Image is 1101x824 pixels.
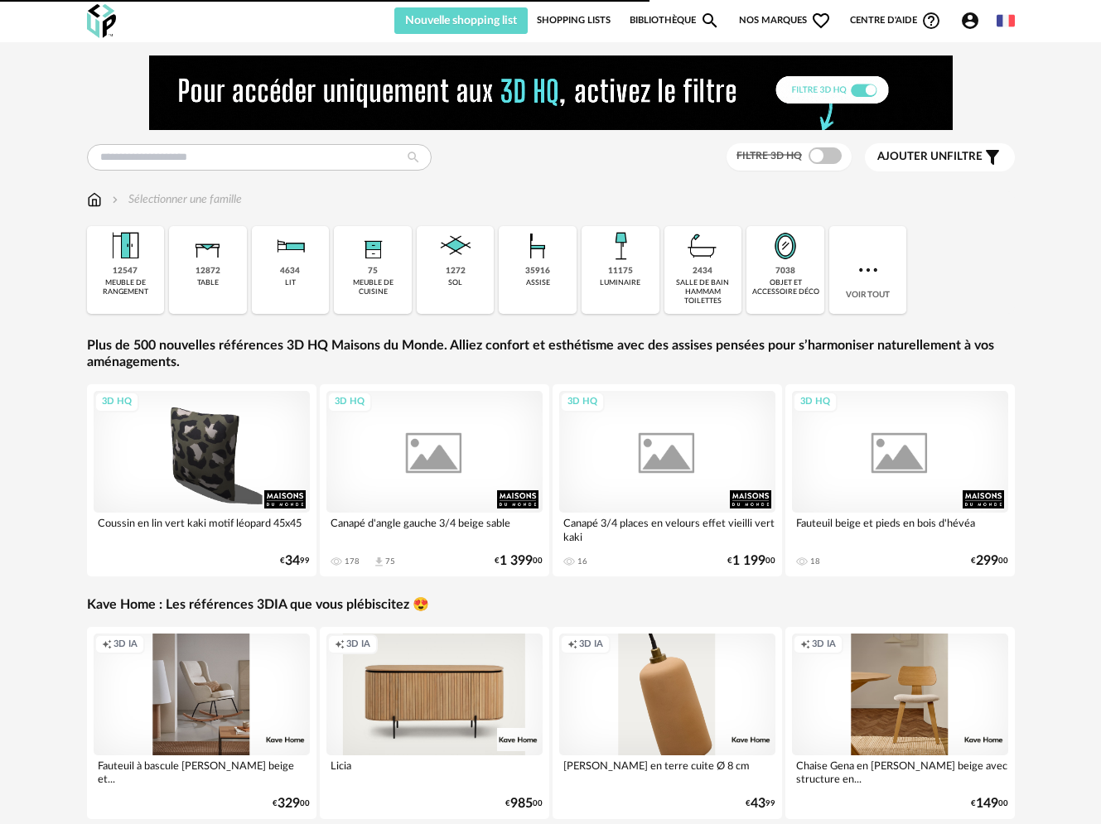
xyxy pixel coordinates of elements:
[669,278,737,306] div: salle de bain hammam toilettes
[273,798,310,809] div: € 00
[567,638,577,651] span: Creation icon
[385,557,395,566] div: 75
[855,257,881,283] img: more.7b13dc1.svg
[320,627,549,819] a: Creation icon 3D IA Licia €98500
[94,755,310,788] div: Fauteuil à bascule [PERSON_NAME] beige et...
[850,11,942,31] span: Centre d'aideHelp Circle Outline icon
[280,266,300,277] div: 4634
[765,226,805,266] img: Miroir.png
[877,151,947,162] span: Ajouter un
[446,266,466,277] div: 1272
[600,278,640,287] div: luminaire
[751,278,819,297] div: objet et accessoire déco
[94,513,310,546] div: Coussin en lin vert kaki motif léopard 45x45
[785,384,1015,576] a: 3D HQ Fauteuil beige et pieds en bois d'hévéa 18 €29900
[559,513,775,546] div: Canapé 3/4 places en velours effet vieilli vert kaki
[746,798,775,809] div: € 99
[736,151,802,161] span: Filtre 3D HQ
[976,556,998,566] span: 299
[113,266,138,277] div: 12547
[601,226,640,266] img: Luminaire.png
[326,513,543,546] div: Canapé d'angle gauche 3/4 beige sable
[92,278,160,297] div: meuble de rangement
[518,226,558,266] img: Assise.png
[553,627,782,819] a: Creation icon 3D IA [PERSON_NAME] en terre cuite Ø 8 cm €4399
[983,147,1002,167] span: Filter icon
[109,191,122,208] img: svg+xml;base64,PHN2ZyB3aWR0aD0iMTYiIGhlaWdodD0iMTYiIHZpZXdCb3g9IjAgMCAxNiAxNiIgZmlsbD0ibm9uZSIgeG...
[500,556,533,566] span: 1 399
[113,638,138,651] span: 3D IA
[525,266,550,277] div: 35916
[270,226,310,266] img: Literie.png
[345,557,360,566] div: 178
[775,266,795,277] div: 7038
[971,556,1008,566] div: € 00
[102,638,112,651] span: Creation icon
[87,4,116,38] img: OXP
[495,556,543,566] div: € 00
[405,15,517,27] span: Nouvelle shopping list
[960,11,980,31] span: Account Circle icon
[553,384,782,576] a: 3D HQ Canapé 3/4 places en velours effet vieilli vert kaki 16 €1 19900
[739,7,832,34] span: Nos marques
[394,7,529,34] button: Nouvelle shopping list
[346,638,370,651] span: 3D IA
[829,226,907,314] div: Voir tout
[335,638,345,651] span: Creation icon
[630,7,721,34] a: BibliothèqueMagnify icon
[537,7,611,34] a: Shopping Lists
[732,556,765,566] span: 1 199
[327,392,372,412] div: 3D HQ
[793,392,838,412] div: 3D HQ
[810,557,820,566] div: 18
[280,556,310,566] div: € 99
[87,337,1015,372] a: Plus de 500 nouvelles références 3D HQ Maisons du Monde. Alliez confort et esthétisme avec des as...
[149,55,953,130] img: NEW%20NEW%20HQ%20NEW_V1.gif
[971,798,1008,809] div: € 00
[320,384,549,576] a: 3D HQ Canapé d'angle gauche 3/4 beige sable 178 Download icon 75 €1 39900
[278,798,300,809] span: 329
[559,755,775,788] div: [PERSON_NAME] en terre cuite Ø 8 cm
[109,191,242,208] div: Sélectionner une famille
[285,278,296,287] div: lit
[751,798,765,809] span: 43
[785,627,1015,819] a: Creation icon 3D IA Chaise Gena en [PERSON_NAME] beige avec structure en... €14900
[94,392,139,412] div: 3D HQ
[326,755,543,788] div: Licia
[877,150,983,164] span: filtre
[727,556,775,566] div: € 00
[87,596,429,614] a: Kave Home : Les références 3DIA que vous plébiscitez 😍
[373,556,385,568] span: Download icon
[87,384,316,576] a: 3D HQ Coussin en lin vert kaki motif léopard 45x45 €3499
[683,226,722,266] img: Salle%20de%20bain.png
[693,266,712,277] div: 2434
[976,798,998,809] span: 149
[792,755,1008,788] div: Chaise Gena en [PERSON_NAME] beige avec structure en...
[196,266,220,277] div: 12872
[197,278,219,287] div: table
[436,226,476,266] img: Sol.png
[792,513,1008,546] div: Fauteuil beige et pieds en bois d'hévéa
[505,798,543,809] div: € 00
[526,278,550,287] div: assise
[87,627,316,819] a: Creation icon 3D IA Fauteuil à bascule [PERSON_NAME] beige et... €32900
[865,143,1015,171] button: Ajouter unfiltre Filter icon
[105,226,145,266] img: Meuble%20de%20rangement.png
[368,266,378,277] div: 75
[285,556,300,566] span: 34
[579,638,603,651] span: 3D IA
[811,11,831,31] span: Heart Outline icon
[608,266,633,277] div: 11175
[800,638,810,651] span: Creation icon
[448,278,462,287] div: sol
[812,638,836,651] span: 3D IA
[353,226,393,266] img: Rangement.png
[997,12,1015,30] img: fr
[339,278,407,297] div: meuble de cuisine
[577,557,587,566] div: 16
[510,798,533,809] span: 985
[188,226,228,266] img: Table.png
[960,11,988,31] span: Account Circle icon
[87,191,102,208] img: svg+xml;base64,PHN2ZyB3aWR0aD0iMTYiIGhlaWdodD0iMTciIHZpZXdCb3g9IjAgMCAxNiAxNyIgZmlsbD0ibm9uZSIgeG...
[921,11,941,31] span: Help Circle Outline icon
